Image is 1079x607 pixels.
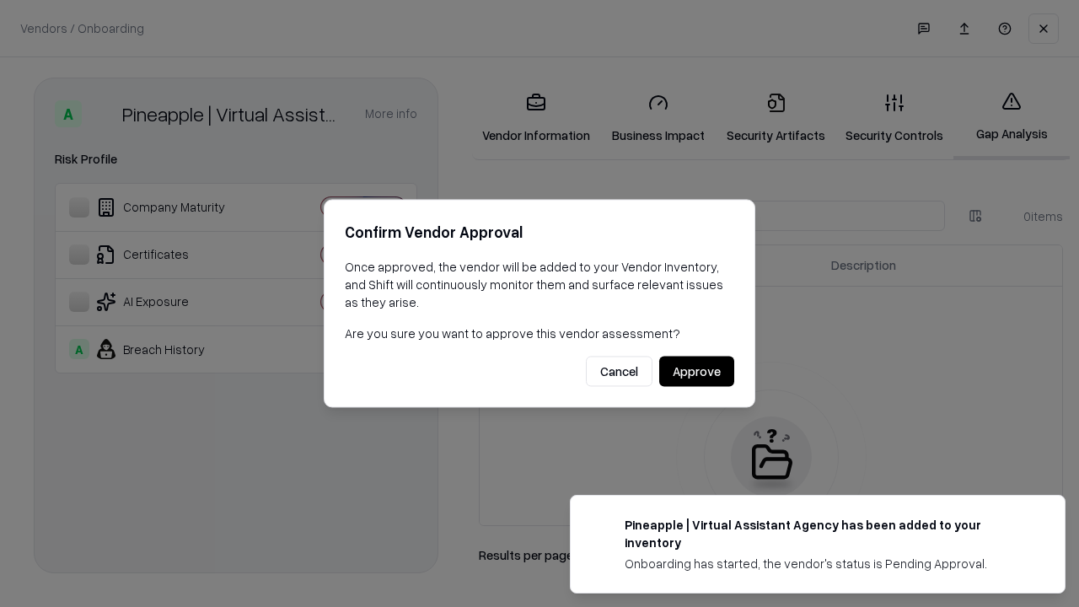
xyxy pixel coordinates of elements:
div: Onboarding has started, the vendor's status is Pending Approval. [625,555,1024,572]
div: Pineapple | Virtual Assistant Agency has been added to your inventory [625,516,1024,551]
h2: Confirm Vendor Approval [345,220,734,244]
p: Are you sure you want to approve this vendor assessment? [345,325,734,342]
button: Approve [659,357,734,387]
img: trypineapple.com [591,516,611,536]
button: Cancel [586,357,652,387]
p: Once approved, the vendor will be added to your Vendor Inventory, and Shift will continuously mon... [345,258,734,311]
